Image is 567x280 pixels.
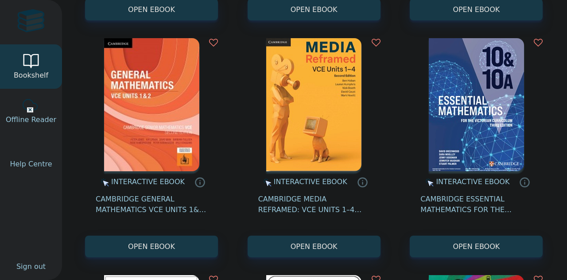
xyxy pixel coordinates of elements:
[85,236,218,257] button: OPEN EBOOK
[258,194,370,215] span: CAMBRIDGE MEDIA REFRAMED: VCE UNITS 1–4 STUDENT EBOOK 2E
[429,38,524,171] img: 98d34050-ddd8-4ea8-902b-4694f0530282.jpg
[96,194,207,215] span: CAMBRIDGE GENERAL MATHEMATICS VCE UNITS 1&2 SECOND EDITION ONLINE TEACHING SUITE
[104,38,199,171] img: e920e146-8ea0-4a4e-8c24-e9663483d7bb.jpg
[194,177,205,187] a: Interactive eBooks are accessed online via the publisher’s portal. They contain interactive resou...
[98,177,109,188] img: interactive.svg
[423,177,434,188] img: interactive.svg
[266,38,361,171] img: be02095b-a8bc-4a0d-ba32-adf0f8dd580d.png
[357,177,368,187] a: Interactive eBooks are accessed online via the publisher’s portal. They contain interactive resou...
[260,177,272,188] img: interactive.svg
[519,177,530,187] a: Interactive eBooks are accessed online via the publisher’s portal. They contain interactive resou...
[274,177,347,186] span: INTERACTIVE EBOOK
[410,236,543,257] button: OPEN EBOOK
[6,114,56,125] span: Offline Reader
[10,159,52,170] span: Help Centre
[16,261,46,272] span: Sign out
[14,70,48,81] span: Bookshelf
[420,194,532,215] span: CAMBRIDGE ESSENTIAL MATHEMATICS FOR THE VICTORIAN CURRICULUM YEAR 10&10A 3E ONLINE TEACHING SUITE
[248,236,381,257] button: OPEN EBOOK
[436,177,509,186] span: INTERACTIVE EBOOK
[111,177,185,186] span: INTERACTIVE EBOOK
